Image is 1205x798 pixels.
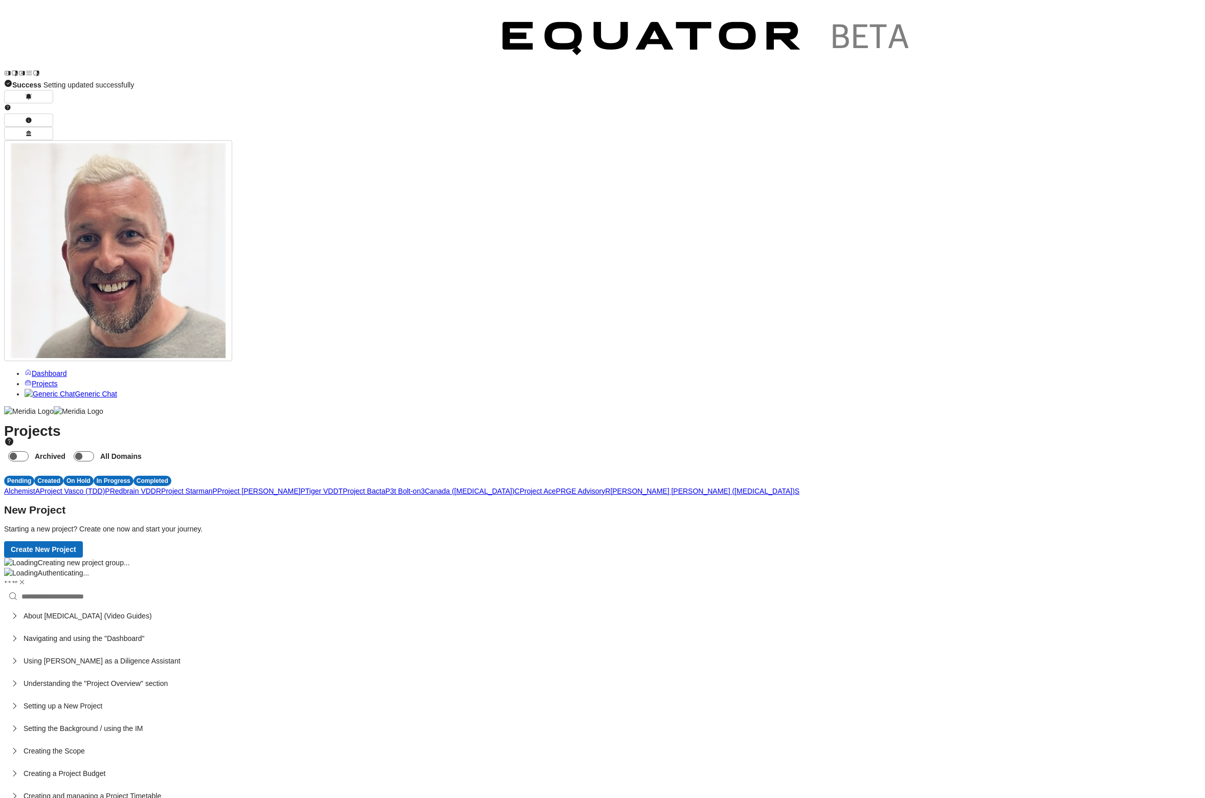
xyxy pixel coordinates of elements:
[54,406,103,416] img: Meridia Logo
[156,487,161,495] span: R
[485,4,930,77] img: Customer Logo
[339,487,343,495] span: T
[35,487,40,495] span: A
[4,605,1201,627] button: About [MEDICAL_DATA] (Video Guides)
[515,487,520,495] span: C
[25,380,58,388] a: Projects
[4,672,1201,695] button: Understanding the "Project Overview" section
[4,558,38,568] img: Loading
[795,487,799,495] span: S
[343,487,390,495] a: Project BactaP
[38,559,130,567] span: Creating new project group...
[421,487,425,495] span: 3
[4,627,1201,650] button: Navigating and using the "Dashboard"
[40,4,485,77] img: Customer Logo
[300,487,305,495] span: P
[110,487,161,495] a: Redbrain VDDR
[520,487,561,495] a: Project AceP
[4,426,1201,465] h1: Projects
[12,81,134,89] span: Setting updated successfully
[390,487,425,495] a: 3t Bolt-on3
[75,390,117,398] span: Generic Chat
[4,476,34,486] div: Pending
[4,541,83,558] button: Create New Project
[98,447,146,465] label: All Domains
[25,389,75,399] img: Generic Chat
[33,447,70,465] label: Archived
[217,487,305,495] a: Project [PERSON_NAME]P
[4,650,1201,672] button: Using [PERSON_NAME] as a Diligence Assistant
[34,476,63,486] div: Created
[4,505,1201,515] h2: New Project
[4,568,38,578] img: Loading
[305,487,343,495] a: Tiger VDDT
[385,487,390,495] span: P
[161,487,217,495] a: Project StarmanP
[4,524,1201,534] p: Starting a new project? Create one now and start your journey.
[25,369,67,378] a: Dashboard
[40,487,110,495] a: Project Vasco (TDD)P
[212,487,217,495] span: P
[11,143,226,358] img: Profile Icon
[4,695,1201,717] button: Setting up a New Project
[4,740,1201,762] button: Creating the Scope
[38,569,89,577] span: Authenticating...
[561,487,610,495] a: RGE AdvisoryR
[4,406,54,416] img: Meridia Logo
[32,369,67,378] span: Dashboard
[133,476,171,486] div: Completed
[605,487,610,495] span: R
[425,487,520,495] a: Canada ([MEDICAL_DATA])C
[25,390,117,398] a: Generic ChatGeneric Chat
[105,487,109,495] span: P
[556,487,561,495] span: P
[4,762,1201,785] button: Creating a Project Budget
[94,476,133,486] div: In Progress
[32,380,58,388] span: Projects
[4,487,40,495] a: AlchemistA
[610,487,799,495] a: [PERSON_NAME] [PERSON_NAME] ([MEDICAL_DATA])S
[63,476,94,486] div: On Hold
[4,717,1201,740] button: Setting the Background / using the IM
[12,81,41,89] strong: Success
